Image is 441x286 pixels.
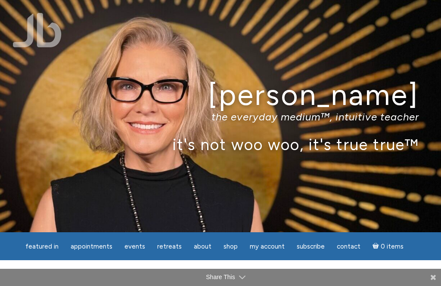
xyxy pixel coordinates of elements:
a: Cart0 items [367,237,409,255]
a: Contact [332,238,366,255]
i: Cart [373,243,381,250]
a: Subscribe [292,238,330,255]
span: Contact [337,243,360,250]
span: 0 items [381,243,404,250]
h1: [PERSON_NAME] [22,79,419,111]
img: Jamie Butler. The Everyday Medium [13,13,62,47]
a: Appointments [65,238,118,255]
span: Shop [224,243,238,250]
span: My Account [250,243,285,250]
a: Events [119,238,150,255]
span: featured in [25,243,59,250]
a: Retreats [152,238,187,255]
span: Appointments [71,243,112,250]
a: My Account [245,238,290,255]
span: Events [124,243,145,250]
p: the everyday medium™, intuitive teacher [22,111,419,123]
p: it's not woo woo, it's true true™ [22,135,419,154]
span: About [194,243,211,250]
a: Shop [218,238,243,255]
a: About [189,238,217,255]
span: Retreats [157,243,182,250]
span: Subscribe [297,243,325,250]
a: featured in [20,238,64,255]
